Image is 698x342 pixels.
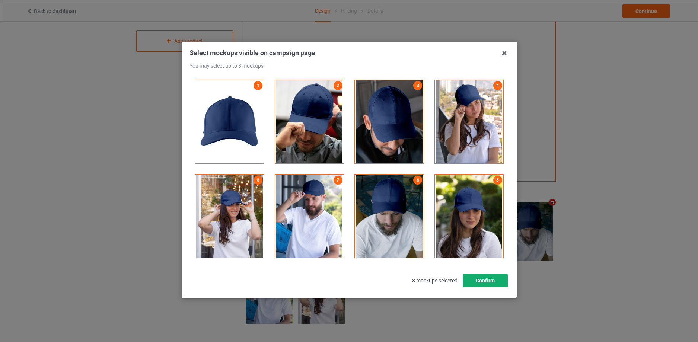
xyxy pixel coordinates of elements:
[189,63,264,69] span: You may select up to 8 mockups
[413,176,422,185] a: 6
[254,176,262,185] a: 8
[254,81,262,90] a: 1
[493,176,502,185] a: 5
[462,274,507,287] button: Confirm
[333,81,342,90] a: 2
[407,272,462,289] span: 8 mockups selected
[189,49,315,57] span: Select mockups visible on campaign page
[413,81,422,90] a: 3
[493,81,502,90] a: 4
[333,176,342,185] a: 7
